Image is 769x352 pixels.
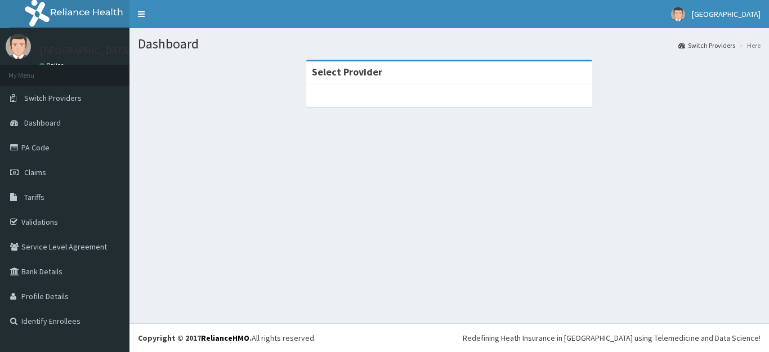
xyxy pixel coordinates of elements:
span: Claims [24,167,46,177]
span: Switch Providers [24,93,82,103]
div: Redefining Heath Insurance in [GEOGRAPHIC_DATA] using Telemedicine and Data Science! [463,332,761,344]
li: Here [736,41,761,50]
a: Switch Providers [678,41,735,50]
strong: Select Provider [312,65,382,78]
footer: All rights reserved. [129,323,769,352]
h1: Dashboard [138,37,761,51]
img: User Image [6,34,31,59]
p: [GEOGRAPHIC_DATA] [39,46,132,56]
span: Tariffs [24,192,44,202]
span: [GEOGRAPHIC_DATA] [692,9,761,19]
a: RelianceHMO [201,333,249,343]
a: Online [39,61,66,69]
span: Dashboard [24,118,61,128]
img: User Image [671,7,685,21]
strong: Copyright © 2017 . [138,333,252,343]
